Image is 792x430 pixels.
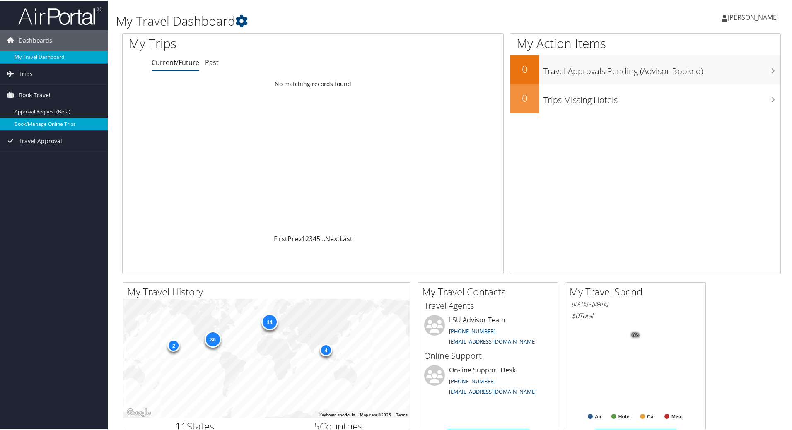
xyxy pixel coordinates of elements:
li: LSU Advisor Team [420,314,556,348]
h1: My Action Items [510,34,780,51]
a: 0Travel Approvals Pending (Advisor Booked) [510,55,780,84]
h3: Trips Missing Hotels [543,89,780,105]
h1: My Trips [129,34,338,51]
a: Past [205,57,219,66]
h2: 0 [510,61,539,75]
h3: Travel Agents [424,299,552,311]
a: Next [325,233,340,243]
a: Open this area in Google Maps (opens a new window) [125,406,152,417]
span: [PERSON_NAME] [727,12,779,21]
h1: My Travel Dashboard [116,12,563,29]
span: Map data ©2025 [360,412,391,416]
a: First [274,233,287,243]
a: [EMAIL_ADDRESS][DOMAIN_NAME] [449,337,536,344]
a: [EMAIL_ADDRESS][DOMAIN_NAME] [449,387,536,394]
a: Prev [287,233,302,243]
h2: My Travel Spend [570,284,705,298]
h2: My Travel History [127,284,410,298]
span: Trips [19,63,33,84]
li: On-line Support Desk [420,364,556,398]
h2: My Travel Contacts [422,284,558,298]
a: [PERSON_NAME] [722,4,787,29]
a: [PHONE_NUMBER] [449,377,495,384]
img: airportal-logo.png [18,5,101,25]
a: 0Trips Missing Hotels [510,84,780,113]
h2: 0 [510,90,539,104]
h3: Online Support [424,349,552,361]
tspan: 0% [632,332,639,337]
a: Last [340,233,353,243]
h6: Total [572,310,699,319]
div: 86 [205,330,221,347]
button: Keyboard shortcuts [319,411,355,417]
a: 2 [305,233,309,243]
td: No matching records found [123,76,503,91]
text: Car [647,413,655,419]
img: Google [125,406,152,417]
a: 5 [316,233,320,243]
h6: [DATE] - [DATE] [572,299,699,307]
span: Travel Approval [19,130,62,151]
div: 14 [261,313,278,329]
a: 1 [302,233,305,243]
span: Book Travel [19,84,51,105]
span: Dashboards [19,29,52,50]
span: $0 [572,310,579,319]
text: Air [595,413,602,419]
text: Hotel [618,413,631,419]
a: Current/Future [152,57,199,66]
a: 3 [309,233,313,243]
a: [PHONE_NUMBER] [449,327,495,334]
h3: Travel Approvals Pending (Advisor Booked) [543,60,780,76]
div: 2 [167,339,180,351]
text: Misc [671,413,683,419]
div: 4 [320,343,332,356]
span: … [320,233,325,243]
a: 4 [313,233,316,243]
a: Terms (opens in new tab) [396,412,408,416]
